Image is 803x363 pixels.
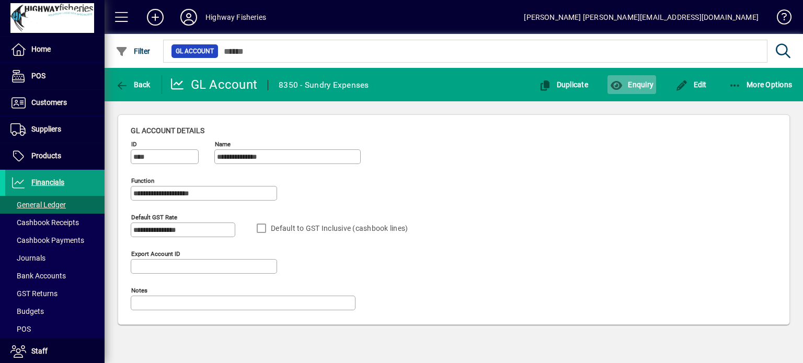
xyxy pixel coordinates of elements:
div: Highway Fisheries [205,9,266,26]
span: Enquiry [610,80,653,89]
button: Filter [113,42,153,61]
a: Journals [5,249,105,267]
a: GST Returns [5,285,105,302]
span: Customers [31,98,67,107]
mat-label: ID [131,140,137,148]
button: Profile [172,8,205,27]
span: Cashbook Receipts [10,218,79,227]
a: Cashbook Receipts [5,214,105,231]
a: Suppliers [5,116,105,143]
button: Add [139,8,172,27]
a: POS [5,63,105,89]
span: Home [31,45,51,53]
button: More Options [726,75,795,94]
app-page-header-button: Back [105,75,162,94]
span: GST Returns [10,289,58,298]
mat-label: Default GST rate [131,214,177,221]
button: Duplicate [536,75,591,94]
span: Back [116,80,151,89]
a: POS [5,320,105,338]
div: 8350 - Sundry Expenses [279,77,369,93]
mat-label: Function [131,177,154,184]
mat-label: Name [215,140,231,148]
span: Duplicate [538,80,588,89]
span: General Ledger [10,201,66,209]
a: Budgets [5,302,105,320]
span: POS [31,72,45,80]
a: Bank Accounts [5,267,105,285]
button: Edit [673,75,709,94]
a: Knowledge Base [769,2,790,36]
span: POS [10,325,31,333]
button: Back [113,75,153,94]
span: GL account details [131,126,204,135]
a: Customers [5,90,105,116]
a: Cashbook Payments [5,231,105,249]
span: Filter [116,47,151,55]
span: Financials [31,178,64,186]
span: Journals [10,254,45,262]
span: Bank Accounts [10,272,66,280]
span: Edit [675,80,707,89]
span: Cashbook Payments [10,236,84,244]
mat-label: Notes [131,287,147,294]
mat-label: Export account ID [131,250,180,257]
span: Staff [31,347,48,355]
a: Home [5,37,105,63]
span: More Options [729,80,793,89]
div: GL Account [170,76,258,93]
span: Budgets [10,307,44,315]
div: [PERSON_NAME] [PERSON_NAME][EMAIL_ADDRESS][DOMAIN_NAME] [524,9,759,26]
a: Products [5,143,105,169]
a: General Ledger [5,196,105,214]
button: Enquiry [607,75,656,94]
span: GL Account [176,46,214,56]
span: Suppliers [31,125,61,133]
span: Products [31,151,61,160]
